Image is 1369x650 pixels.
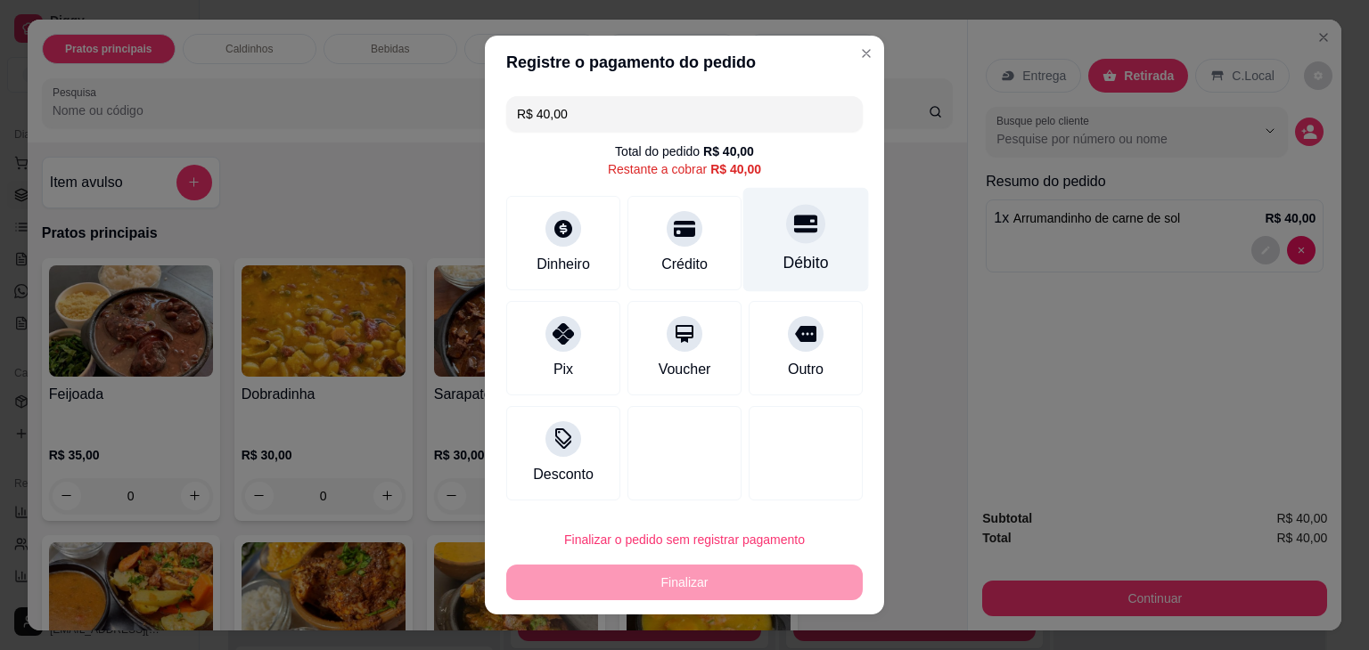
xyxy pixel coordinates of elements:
[506,522,863,557] button: Finalizar o pedido sem registrar pagamento
[517,96,852,132] input: Ex.: hambúrguer de cordeiro
[533,464,594,485] div: Desconto
[659,359,711,380] div: Voucher
[661,254,708,275] div: Crédito
[537,254,590,275] div: Dinheiro
[710,160,761,178] div: R$ 40,00
[788,359,824,380] div: Outro
[852,39,881,68] button: Close
[783,251,829,274] div: Débito
[615,142,754,160] div: Total do pedido
[703,142,754,160] div: R$ 40,00
[485,36,884,89] header: Registre o pagamento do pedido
[553,359,573,380] div: Pix
[608,160,761,178] div: Restante a cobrar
